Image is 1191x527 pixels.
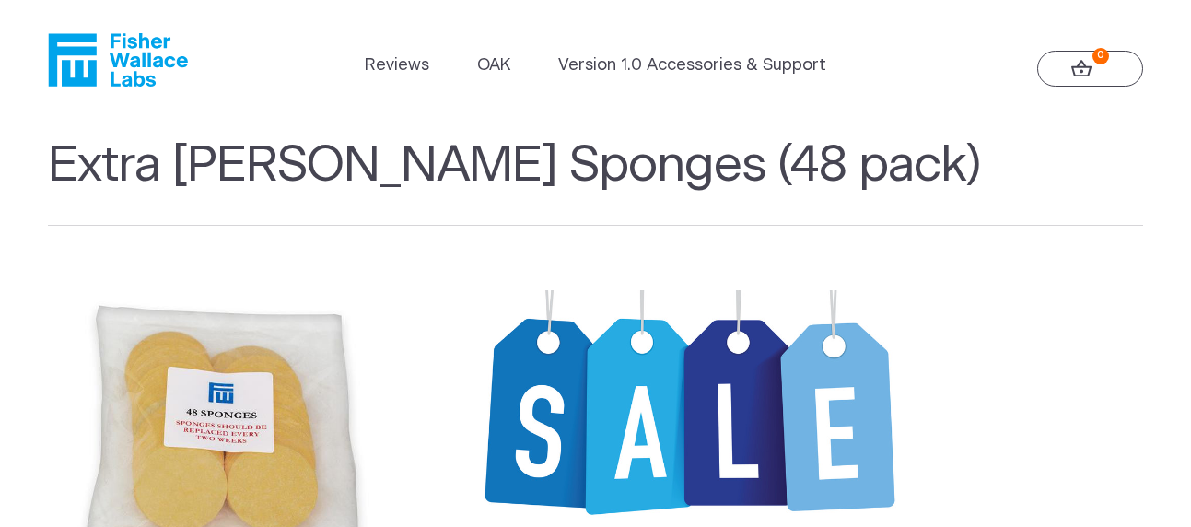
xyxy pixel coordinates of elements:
[477,53,510,78] a: OAK
[365,53,429,78] a: Reviews
[1092,48,1109,64] strong: 0
[558,53,826,78] a: Version 1.0 Accessories & Support
[48,33,188,87] a: Fisher Wallace
[48,136,1144,226] h1: Extra [PERSON_NAME] Sponges (48 pack)
[1037,51,1143,87] a: 0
